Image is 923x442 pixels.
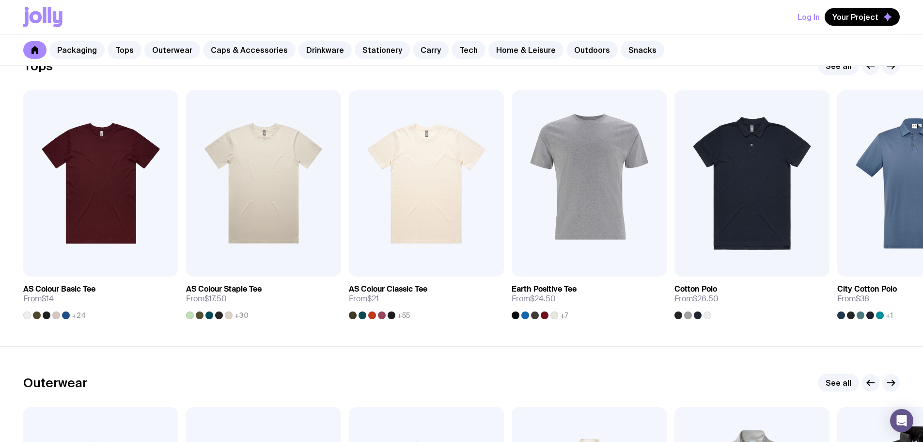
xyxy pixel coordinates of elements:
a: Carry [413,41,449,59]
span: +55 [397,311,410,319]
div: Open Intercom Messenger [890,409,913,432]
span: Your Project [832,12,878,22]
span: From [186,294,227,304]
span: From [837,294,869,304]
a: AS Colour Basic TeeFrom$14+24 [23,277,178,319]
h2: Tops [23,59,53,73]
span: +24 [72,311,86,319]
h3: City Cotton Polo [837,284,897,294]
span: $14 [42,294,54,304]
a: Outerwear [144,41,200,59]
a: Earth Positive TeeFrom$24.50+7 [512,277,667,319]
a: Tops [108,41,141,59]
a: Cotton PoloFrom$26.50 [674,277,829,319]
a: Outdoors [566,41,618,59]
a: See all [818,374,859,392]
h3: Earth Positive Tee [512,284,577,294]
span: $21 [367,294,379,304]
span: From [512,294,556,304]
span: From [23,294,54,304]
span: $24.50 [530,294,556,304]
button: Log In [798,8,820,26]
a: Caps & Accessories [203,41,296,59]
span: +30 [235,311,249,319]
span: $38 [856,294,869,304]
span: From [349,294,379,304]
h3: Cotton Polo [674,284,717,294]
h3: AS Colour Classic Tee [349,284,427,294]
h2: Outerwear [23,376,87,390]
a: AS Colour Staple TeeFrom$17.50+30 [186,277,341,319]
a: Snacks [621,41,664,59]
h3: AS Colour Basic Tee [23,284,95,294]
h3: AS Colour Staple Tee [186,284,262,294]
a: AS Colour Classic TeeFrom$21+55 [349,277,504,319]
a: See all [818,57,859,75]
a: Home & Leisure [488,41,563,59]
a: Packaging [49,41,105,59]
span: +1 [886,311,893,319]
span: +7 [560,311,568,319]
a: Stationery [355,41,410,59]
span: $17.50 [204,294,227,304]
span: $26.50 [693,294,719,304]
a: Tech [452,41,485,59]
button: Your Project [825,8,900,26]
a: Drinkware [298,41,352,59]
span: From [674,294,719,304]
